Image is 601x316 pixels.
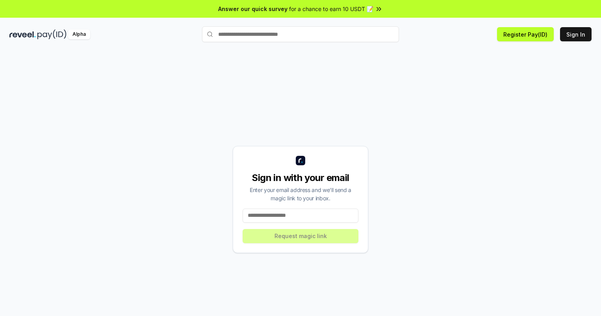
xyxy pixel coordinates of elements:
img: logo_small [296,156,305,165]
div: Enter your email address and we’ll send a magic link to your inbox. [243,186,358,202]
button: Register Pay(ID) [497,27,554,41]
div: Alpha [68,30,90,39]
span: Answer our quick survey [218,5,288,13]
span: for a chance to earn 10 USDT 📝 [289,5,373,13]
img: reveel_dark [9,30,36,39]
div: Sign in with your email [243,172,358,184]
button: Sign In [560,27,592,41]
img: pay_id [37,30,67,39]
